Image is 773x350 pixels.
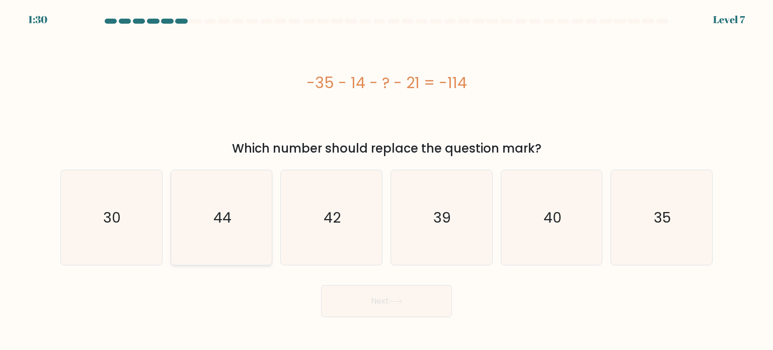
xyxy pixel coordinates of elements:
[66,139,707,158] div: Which number should replace the question mark?
[544,207,562,227] text: 40
[213,207,231,227] text: 44
[60,72,713,94] div: -35 - 14 - ? - 21 = -114
[28,12,47,27] div: 1:30
[713,12,745,27] div: Level 7
[321,285,452,317] button: Next
[324,207,341,227] text: 42
[434,207,451,227] text: 39
[654,207,671,227] text: 35
[104,207,121,227] text: 30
